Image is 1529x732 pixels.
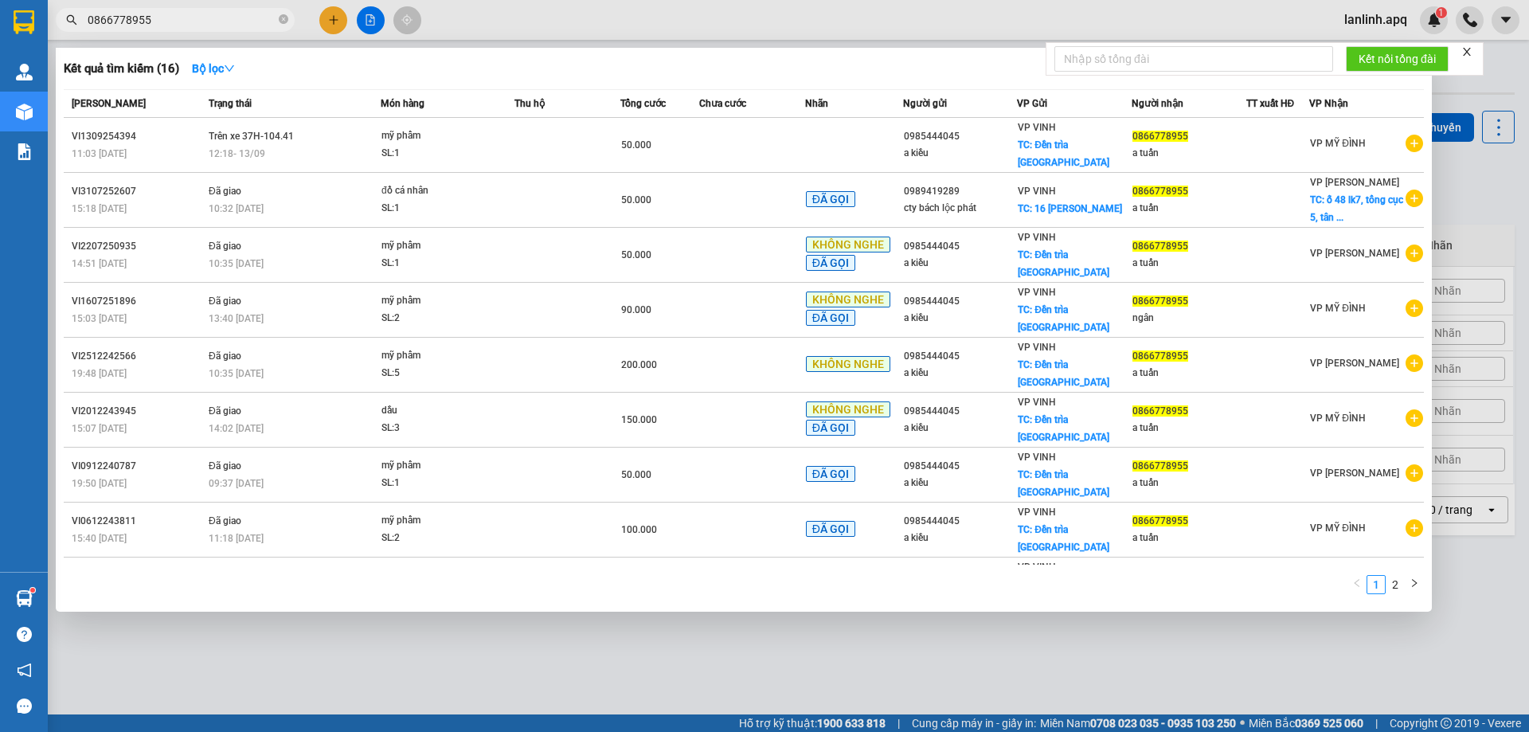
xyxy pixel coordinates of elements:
span: [PERSON_NAME] [72,98,146,109]
span: VP MỸ ĐÌNH [1310,138,1366,149]
div: mỹ phẩm [381,127,501,145]
span: VP Nhận [1309,98,1348,109]
span: search [66,14,77,25]
span: ĐÃ GỌI [806,310,855,326]
span: Món hàng [381,98,424,109]
li: Next Page [1405,575,1424,594]
span: 14:51 [DATE] [72,258,127,269]
span: plus-circle [1406,299,1423,317]
div: a kiều [904,475,1017,491]
div: 0985444045 [904,458,1017,475]
span: 0866778955 [1132,515,1188,526]
span: VP [PERSON_NAME] [1310,468,1399,479]
div: 0989419289 [904,183,1017,200]
div: SL: 1 [381,145,501,162]
div: a kiều [904,310,1017,327]
div: 0985444045 [904,128,1017,145]
span: 50.000 [621,469,651,480]
div: VI2512242566 [72,348,204,365]
span: VP VINH [1018,287,1056,298]
span: 0866778955 [1132,186,1188,197]
span: TT xuất HĐ [1246,98,1295,109]
span: TC: Đền trìa [GEOGRAPHIC_DATA] [1018,524,1109,553]
span: 0866778955 [1132,350,1188,362]
span: TC: Đền trìa [GEOGRAPHIC_DATA] [1018,139,1109,168]
div: a kiều [904,145,1017,162]
span: 10:32 [DATE] [209,203,264,214]
div: mỹ phẩm [381,347,501,365]
img: logo-vxr [14,10,34,34]
span: 09:37 [DATE] [209,478,264,489]
span: VP VINH [1018,342,1056,353]
span: TC: Đền trìa [GEOGRAPHIC_DATA] [1018,414,1109,443]
div: a tuấn [1132,530,1245,546]
span: VP [PERSON_NAME] [1310,177,1399,188]
span: KHÔNG NGHE [806,401,890,417]
span: 14:02 [DATE] [209,423,264,434]
button: Bộ lọcdown [179,56,248,81]
img: warehouse-icon [16,104,33,120]
span: plus-circle [1406,190,1423,207]
div: SL: 1 [381,200,501,217]
div: cty bách lộc phát [904,200,1017,217]
span: 0866778955 [1132,131,1188,142]
span: VP VINH [1018,186,1056,197]
span: VP MỸ ĐÌNH [1310,413,1366,424]
span: Nhãn [805,98,828,109]
div: a kiều [904,420,1017,436]
button: right [1405,575,1424,594]
span: plus-circle [1406,135,1423,152]
span: 50.000 [621,139,651,151]
span: VP Gửi [1017,98,1047,109]
span: 15:03 [DATE] [72,313,127,324]
a: 1 [1367,576,1385,593]
div: a tuấn [1132,475,1245,491]
div: VI2012243945 [72,403,204,420]
span: VP VINH [1018,232,1056,243]
span: Tổng cước [620,98,666,109]
div: SL: 2 [381,530,501,547]
span: Người nhận [1132,98,1183,109]
div: mỹ phẩm [381,512,501,530]
input: Tìm tên, số ĐT hoặc mã đơn [88,11,276,29]
span: 11:03 [DATE] [72,148,127,159]
div: đồ cá nhân [381,182,501,200]
div: VI0912240787 [72,458,204,475]
span: plus-circle [1406,245,1423,262]
a: 2 [1386,576,1404,593]
span: Thu hộ [514,98,545,109]
span: right [1410,578,1419,588]
div: a kiều [904,365,1017,382]
span: 15:07 [DATE] [72,423,127,434]
div: a kiều [904,255,1017,272]
span: plus-circle [1406,464,1423,482]
div: VI1607251896 [72,293,204,310]
span: 10:35 [DATE] [209,368,264,379]
div: VI2207250935 [72,238,204,255]
span: 0866778955 [1132,460,1188,472]
h3: Kết quả tìm kiếm ( 16 ) [64,61,179,77]
span: VP MỸ ĐÌNH [1310,523,1366,534]
img: warehouse-icon [16,64,33,80]
sup: 1 [30,588,35,593]
div: 0985444045 [904,403,1017,420]
span: VP VINH [1018,452,1056,463]
div: VI1309254394 [72,128,204,145]
span: 50.000 [621,194,651,206]
div: mỹ phẩm [381,457,501,475]
div: a tuấn [1132,200,1245,217]
span: VP VINH [1018,397,1056,408]
span: Đã giao [209,460,241,472]
span: 0866778955 [1132,241,1188,252]
span: TC: ố 48 lk7, tổng cục 5, tân ... [1310,194,1403,223]
span: question-circle [17,627,32,642]
div: mỹ phẩm [381,237,501,255]
div: SL: 5 [381,365,501,382]
span: 90.000 [621,304,651,315]
span: Đã giao [209,405,241,417]
span: plus-circle [1406,409,1423,427]
span: ĐÃ GỌI [806,191,855,207]
span: ĐÃ GỌI [806,255,855,271]
span: plus-circle [1406,519,1423,537]
span: KHÔNG NGHE [806,356,890,372]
